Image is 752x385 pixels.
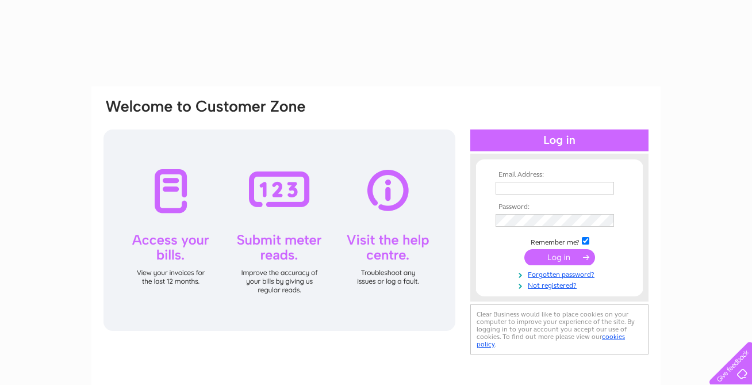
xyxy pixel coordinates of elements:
[470,304,649,354] div: Clear Business would like to place cookies on your computer to improve your experience of the sit...
[524,249,595,265] input: Submit
[493,171,626,179] th: Email Address:
[493,203,626,211] th: Password:
[496,279,626,290] a: Not registered?
[477,333,625,348] a: cookies policy
[493,235,626,247] td: Remember me?
[496,268,626,279] a: Forgotten password?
